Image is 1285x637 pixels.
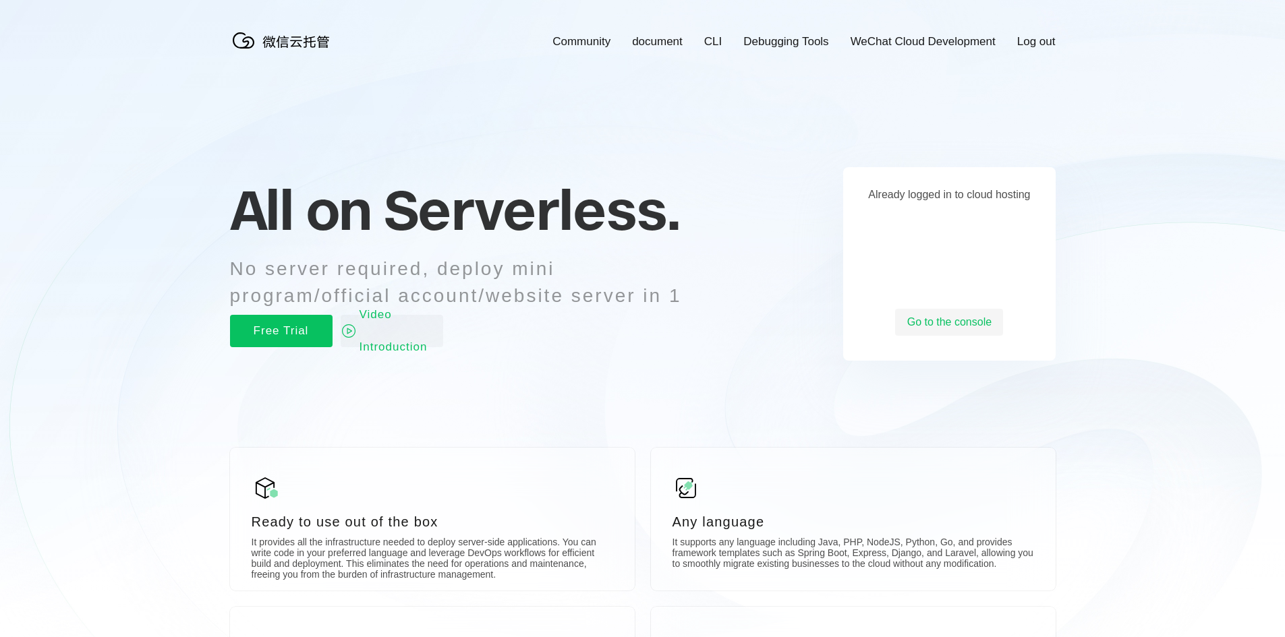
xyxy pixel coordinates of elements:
[230,176,371,243] font: All on
[230,27,338,54] img: WeChat Cloud Hosting
[1017,35,1056,48] font: Log out
[743,35,828,49] a: Debugging Tools
[230,44,338,56] a: WeChat Cloud Hosting
[673,537,1033,569] font: It supports any language including Java, PHP, NodeJS, Python, Go, and provides framework template...
[868,189,1030,200] font: Already logged in to cloud hosting
[552,35,610,49] a: Community
[384,176,680,243] font: Serverless.
[360,308,428,353] font: Video Introduction
[254,324,309,337] font: Free Trial
[851,35,996,49] a: WeChat Cloud Development
[252,514,438,529] font: Ready to use out of the box
[552,35,610,48] font: Community
[673,514,765,529] font: Any language
[704,35,722,49] a: CLI
[341,323,357,339] img: video_play.svg
[704,35,722,48] font: CLI
[632,35,683,49] a: document
[252,537,596,580] font: It provides all the infrastructure needed to deploy server-side applications. You can write code ...
[907,316,992,328] font: Go to the console
[632,35,683,48] font: document
[743,35,828,48] font: Debugging Tools
[230,258,682,333] font: No server required, deploy mini program/official account/website server in 1 minute
[851,35,996,48] font: WeChat Cloud Development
